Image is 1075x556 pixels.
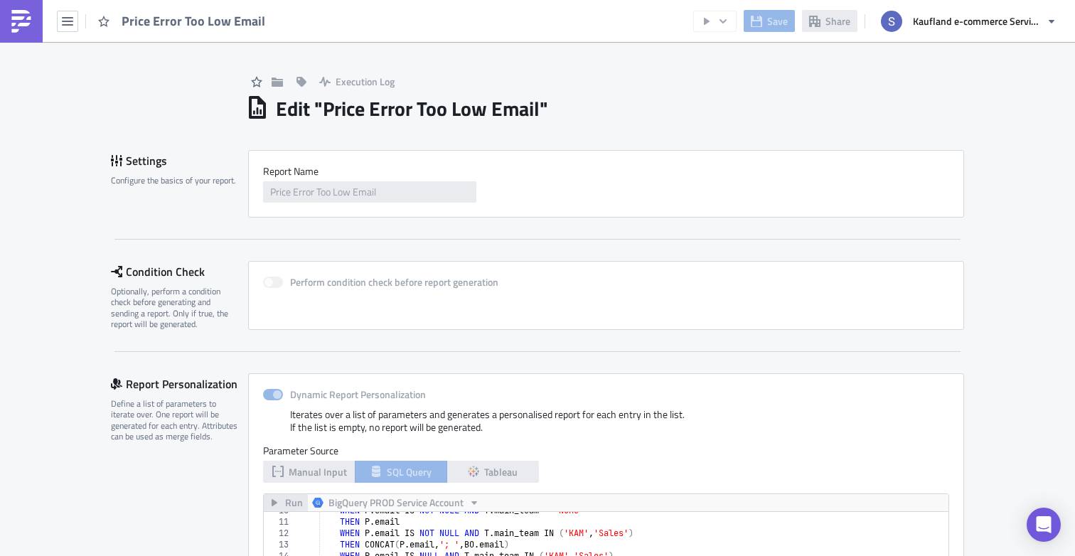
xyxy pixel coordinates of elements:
button: Share [802,10,857,32]
span: Price Error Too Low Email [122,13,267,29]
span: Run [285,494,303,511]
span: BigQuery PROD Service Account [328,494,464,511]
span: Skontrolujte, prosím, či sú ceny produktov uvedených v prílohe správne. [6,105,366,117]
span: SQL Query [387,464,432,479]
span: Tableau [484,464,518,479]
span: Manual Input [289,464,347,479]
img: PushMetrics [10,10,33,33]
div: 13 [264,539,298,550]
span: english version below [6,7,105,18]
button: Execution Log [312,70,402,92]
div: Open Intercom Messenger [1027,508,1061,542]
strong: Dynamic Report Personalization [290,387,426,402]
strong: {{ row.seller_name }} [186,61,301,74]
button: Kaufland e-commerce Services GmbH & Co. KG [872,6,1064,37]
span: V môžete vidieť aktuálnu cenu produktu. [34,126,252,137]
div: 11 [264,516,298,528]
div: Settings [111,150,248,171]
strong: Perform condition check before report generation [290,274,498,289]
p: {% if row.preferred_email_language=='sk' %} [6,34,679,48]
img: Avatar [879,9,904,33]
div: Condition Check [111,261,248,282]
div: Optionally, perform a condition check before generating and sending a report. Only if true, the r... [111,286,239,330]
span: Vážená predajkyňa, vážený predajca [6,63,186,74]
button: Run [264,494,308,511]
button: Manual Input [263,461,355,483]
span: Execution Log [336,74,395,89]
button: SQL Query [355,461,447,483]
span: Save [767,14,788,28]
span: Kaufland e-commerce Services GmbH & Co. KG [913,14,1041,28]
span: Share [825,14,850,28]
button: Save [744,10,795,32]
h1: Edit " Price Error Too Low Email " [276,96,548,122]
label: Parameter Source [263,444,949,457]
div: Configure the basics of your report. [111,175,239,186]
button: BigQuery PROD Service Account [307,494,485,511]
span: domnievame sa, že pri vytváraní [PERSON_NAME] ponúk došlo k chybám. [6,84,354,95]
button: Tableau [446,461,539,483]
div: 12 [264,528,298,539]
em: stĺpci H [41,126,75,137]
div: Report Personalization [111,373,248,395]
label: Report Nam﻿e [263,165,949,178]
div: Define a list of parameters to iterate over. One report will be generated for each entry. Attribu... [111,398,239,442]
div: Iterates over a list of parameters and generates a personalised report for each entry in the list... [263,408,949,444]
